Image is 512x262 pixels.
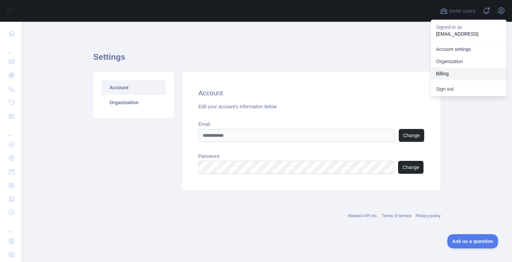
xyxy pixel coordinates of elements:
button: Change [398,161,424,174]
p: [EMAIL_ADDRESS] [436,31,501,37]
label: Email [198,121,424,128]
h2: Account [198,88,424,98]
button: Sign out [431,83,507,95]
a: Account [101,80,166,95]
a: Account settings [431,43,507,55]
a: Organization [101,95,166,110]
div: ... [5,220,16,233]
button: Billing [431,68,507,80]
p: Signed in as [436,24,501,31]
a: Abstract API Inc. [348,213,378,218]
div: ... [5,41,16,54]
label: Password [198,153,424,160]
span: Invite users [449,7,475,15]
h1: Settings [93,52,440,68]
a: Privacy policy [416,213,440,218]
button: Change [399,129,424,142]
iframe: Toggle Customer Support [447,234,498,248]
div: Edit your account's information below [198,103,424,110]
a: Organization [431,55,507,68]
a: Terms of service [382,213,411,218]
button: Invite users [438,5,477,16]
div: ... [5,124,16,137]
